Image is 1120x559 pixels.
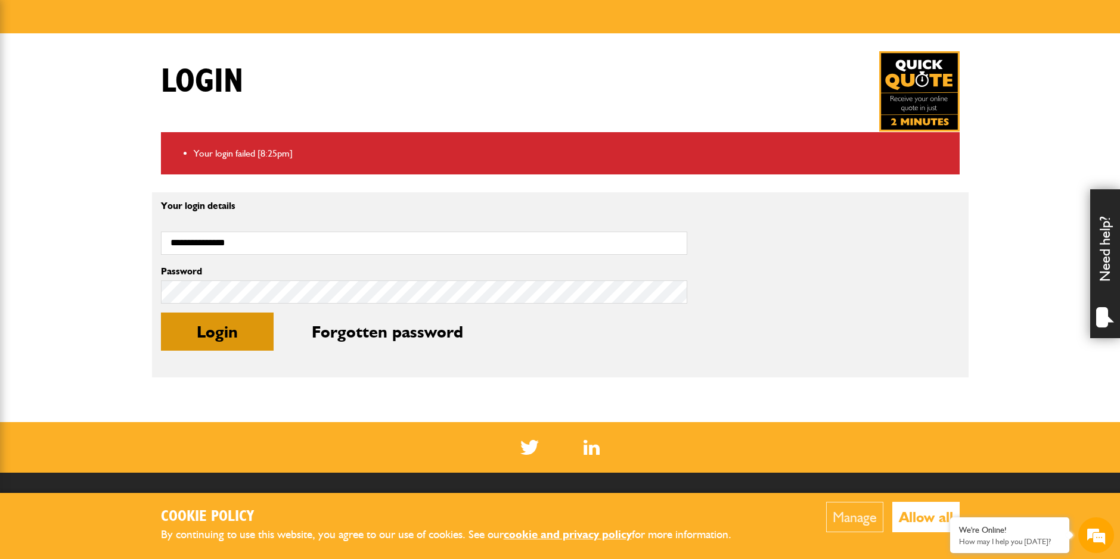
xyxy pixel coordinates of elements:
[584,440,600,455] img: Linked In
[879,51,960,132] img: Quick Quote
[826,502,883,532] button: Manage
[15,110,218,136] input: Enter your last name
[15,145,218,171] input: Enter your email address
[276,313,499,351] button: Forgotten password
[584,440,600,455] a: LinkedIn
[161,201,687,211] p: Your login details
[15,180,218,207] input: Enter your phone number
[15,216,218,357] textarea: Type your message and hit 'Enter'
[959,525,1060,535] div: We're Online!
[892,502,960,532] button: Allow all
[959,537,1060,546] p: How may I help you today?
[520,440,539,455] img: Twitter
[1090,189,1120,338] div: Need help?
[161,526,751,544] p: By continuing to use this website, you agree to our use of cookies. See our for more information.
[161,62,243,102] h1: Login
[194,146,951,161] li: Your login failed [8:25pm]
[846,491,969,514] a: 0800 141 2877
[161,508,751,526] h2: Cookie Policy
[504,527,632,541] a: cookie and privacy policy
[161,267,687,276] label: Password
[162,367,216,383] em: Start Chat
[161,313,274,351] button: Login
[62,67,200,82] div: Chat with us now
[879,51,960,132] a: Get your insurance quote in just 2-minutes
[20,66,50,83] img: d_20077148190_company_1631870298795_20077148190
[196,6,224,35] div: Minimize live chat window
